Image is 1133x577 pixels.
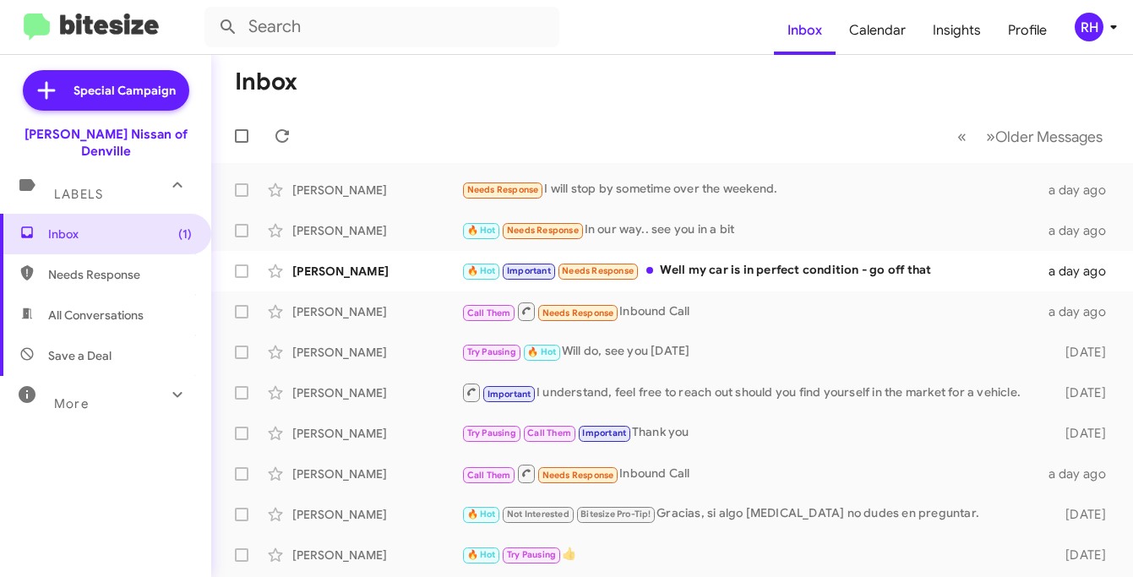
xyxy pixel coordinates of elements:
[527,427,571,438] span: Call Them
[1049,465,1119,482] div: a day ago
[1049,182,1119,199] div: a day ago
[292,384,461,401] div: [PERSON_NAME]
[957,126,967,147] span: «
[178,226,192,242] span: (1)
[488,389,531,400] span: Important
[23,70,189,111] a: Special Campaign
[836,6,919,55] a: Calendar
[1049,547,1119,563] div: [DATE]
[467,509,496,520] span: 🔥 Hot
[461,423,1049,443] div: Thank you
[467,427,516,438] span: Try Pausing
[507,549,556,560] span: Try Pausing
[461,504,1049,524] div: Gracias, si algo [MEDICAL_DATA] no dudes en preguntar.
[994,6,1060,55] a: Profile
[1060,13,1114,41] button: RH
[292,506,461,523] div: [PERSON_NAME]
[54,187,103,202] span: Labels
[467,225,496,236] span: 🔥 Hot
[467,470,511,481] span: Call Them
[947,119,977,154] button: Previous
[467,308,511,318] span: Call Them
[467,346,516,357] span: Try Pausing
[507,509,569,520] span: Not Interested
[1049,506,1119,523] div: [DATE]
[1049,303,1119,320] div: a day ago
[467,549,496,560] span: 🔥 Hot
[1049,425,1119,442] div: [DATE]
[1049,263,1119,280] div: a day ago
[1049,222,1119,239] div: a day ago
[292,344,461,361] div: [PERSON_NAME]
[986,126,995,147] span: »
[292,303,461,320] div: [PERSON_NAME]
[461,220,1049,240] div: In our way.. see you in a bit
[995,128,1103,146] span: Older Messages
[562,265,634,276] span: Needs Response
[48,307,144,324] span: All Conversations
[507,265,551,276] span: Important
[461,545,1049,564] div: 👍
[461,342,1049,362] div: Will do, see you [DATE]
[542,470,614,481] span: Needs Response
[292,425,461,442] div: [PERSON_NAME]
[461,382,1049,403] div: I understand, feel free to reach out should you find yourself in the market for a vehicle.
[919,6,994,55] a: Insights
[1049,384,1119,401] div: [DATE]
[467,184,539,195] span: Needs Response
[48,347,112,364] span: Save a Deal
[467,265,496,276] span: 🔥 Hot
[292,222,461,239] div: [PERSON_NAME]
[54,396,89,411] span: More
[48,226,192,242] span: Inbox
[542,308,614,318] span: Needs Response
[292,547,461,563] div: [PERSON_NAME]
[1075,13,1103,41] div: RH
[292,465,461,482] div: [PERSON_NAME]
[948,119,1113,154] nav: Page navigation example
[292,263,461,280] div: [PERSON_NAME]
[461,463,1049,484] div: Inbound Call
[976,119,1113,154] button: Next
[292,182,461,199] div: [PERSON_NAME]
[204,7,559,47] input: Search
[461,301,1049,322] div: Inbound Call
[507,225,579,236] span: Needs Response
[580,509,651,520] span: Bitesize Pro-Tip!
[582,427,626,438] span: Important
[461,180,1049,199] div: I will stop by sometime over the weekend.
[527,346,556,357] span: 🔥 Hot
[48,266,192,283] span: Needs Response
[74,82,176,99] span: Special Campaign
[1049,344,1119,361] div: [DATE]
[235,68,297,95] h1: Inbox
[461,261,1049,280] div: Well my car is in perfect condition - go off that
[774,6,836,55] a: Inbox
